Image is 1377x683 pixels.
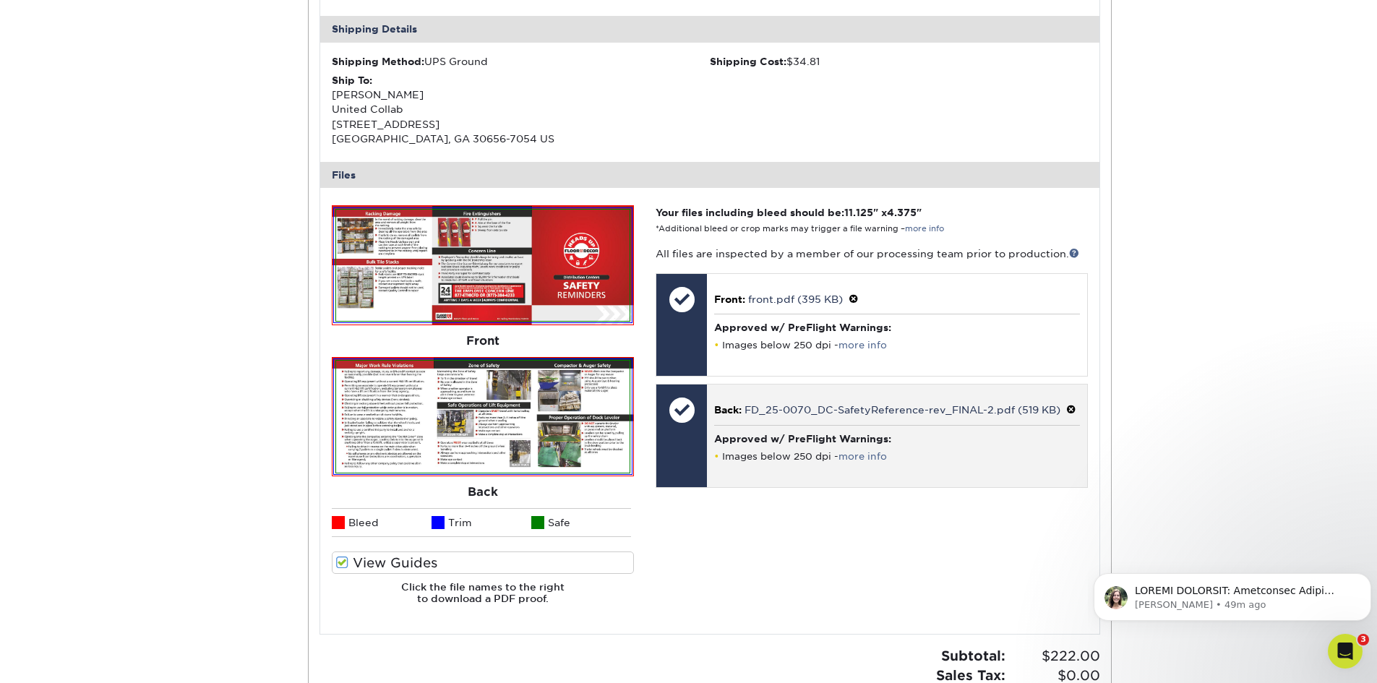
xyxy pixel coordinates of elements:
[714,433,1079,444] h4: Approved w/ PreFlight Warnings:
[714,404,742,416] span: Back:
[710,54,1088,69] div: $34.81
[332,54,710,69] div: UPS Ground
[941,648,1005,663] strong: Subtotal:
[1088,543,1377,644] iframe: Intercom notifications message
[748,293,843,305] a: front.pdf (395 KB)
[905,224,944,233] a: more info
[320,16,1099,42] div: Shipping Details
[656,207,922,218] strong: Your files including bleed should be: " x "
[838,340,887,351] a: more info
[332,74,372,86] strong: Ship To:
[332,325,634,357] div: Front
[1357,634,1369,645] span: 3
[714,450,1079,463] li: Images below 250 dpi -
[1010,646,1100,666] span: $222.00
[332,581,634,617] h6: Click the file names to the right to download a PDF proof.
[332,476,634,508] div: Back
[332,551,634,574] label: View Guides
[4,639,123,678] iframe: Google Customer Reviews
[656,224,944,233] small: *Additional bleed or crop marks may trigger a file warning –
[656,246,1087,261] p: All files are inspected by a member of our processing team prior to production.
[710,56,786,67] strong: Shipping Cost:
[714,293,745,305] span: Front:
[844,207,873,218] span: 11.125
[714,322,1079,333] h4: Approved w/ PreFlight Warnings:
[936,667,1005,683] strong: Sales Tax:
[332,56,424,67] strong: Shipping Method:
[332,508,432,537] li: Bleed
[432,508,531,537] li: Trim
[838,451,887,462] a: more info
[332,73,710,147] div: [PERSON_NAME] United Collab [STREET_ADDRESS] [GEOGRAPHIC_DATA], GA 30656-7054 US
[887,207,917,218] span: 4.375
[714,339,1079,351] li: Images below 250 dpi -
[745,404,1060,416] a: FD_25-0070_DC-SafetyReference-rev_FINAL-2.pdf (519 KB)
[1328,634,1363,669] iframe: Intercom live chat
[531,508,631,537] li: Safe
[320,162,1099,188] div: Files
